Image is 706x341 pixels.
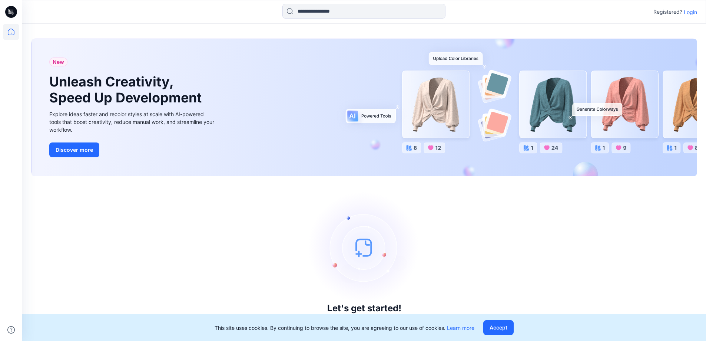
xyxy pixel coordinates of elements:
p: Registered? [653,7,682,16]
button: Discover more [49,142,99,157]
p: Login [684,8,697,16]
div: Explore ideas faster and recolor styles at scale with AI-powered tools that boost creativity, red... [49,110,216,134]
button: Accept [483,320,514,335]
p: This site uses cookies. By continuing to browse the site, you are agreeing to our use of cookies. [215,324,474,332]
h1: Unleash Creativity, Speed Up Development [49,74,205,106]
span: New [53,58,64,66]
a: Discover more [49,142,216,157]
img: empty-state-image.svg [309,192,420,303]
h3: Let's get started! [327,303,401,314]
a: Learn more [447,325,474,331]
